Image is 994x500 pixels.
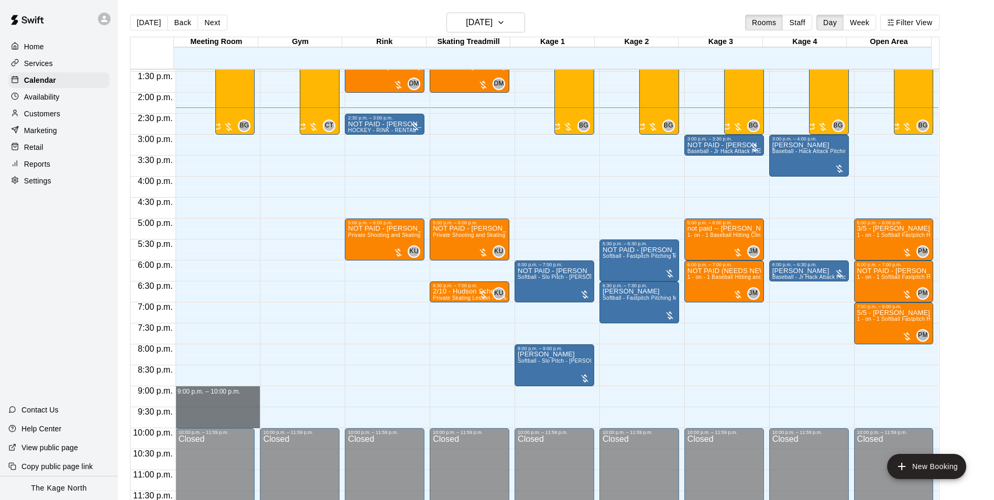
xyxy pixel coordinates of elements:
[603,241,676,246] div: 5:30 p.m. – 6:30 p.m.
[637,123,646,131] span: Recurring event
[518,358,670,364] span: Softball - Slo Pitch - [PERSON_NAME] Fed Pitching Machine
[433,220,506,225] div: 5:00 p.m. – 6:00 p.m.
[466,15,493,30] h6: [DATE]
[857,220,931,225] div: 5:00 p.m. – 6:00 p.m.
[258,37,342,47] div: Gym
[745,15,783,30] button: Rooms
[687,220,761,225] div: 5:00 p.m. – 6:00 p.m.
[679,37,762,47] div: Kage 3
[412,245,420,258] span: Kyle Unitas
[916,329,929,342] div: Pete McNabb
[857,262,931,267] div: 6:00 p.m. – 7:00 p.m.
[325,121,334,131] span: CT
[577,119,590,132] div: Brittani Goettsch
[552,123,561,131] span: Recurring event
[751,119,760,132] span: Brittani Goettsch
[747,287,760,300] div: J.D. McGivern
[348,220,421,225] div: 5:00 p.m. – 6:00 p.m.
[135,240,176,248] span: 5:30 p.m.
[135,156,176,165] span: 3:30 p.m.
[298,123,306,131] span: Recurring event
[667,119,675,132] span: Brittani Goettsch
[916,287,929,300] div: Pete McNabb
[446,13,525,32] button: [DATE]
[857,430,931,435] div: 10:00 p.m. – 11:59 p.m.
[854,302,934,344] div: 7:00 p.m. – 8:00 p.m.: 5/5 - Lexey Paradis
[130,15,168,30] button: [DATE]
[510,37,594,47] div: Kage 1
[348,115,421,121] div: 2:30 p.m. – 3:00 p.m.
[918,121,927,131] span: BG
[854,260,934,302] div: 6:00 p.m. – 7:00 p.m.: NOT PAID - Auguste Statulevicius
[24,92,60,102] p: Availability
[135,344,176,353] span: 8:00 p.m.
[135,198,176,206] span: 4:30 p.m.
[772,430,846,435] div: 10:00 p.m. – 11:59 p.m.
[772,262,846,267] div: 6:00 p.m. – 6:30 p.m.
[921,287,929,300] span: Pete McNabb
[518,262,591,267] div: 6:00 p.m. – 7:00 p.m.
[749,288,758,299] span: JM
[427,37,510,47] div: Skating Treadmill
[135,386,176,395] span: 9:00 p.m.
[178,388,241,395] span: 9:00 p.m. – 10:00 p.m.
[687,232,765,238] span: 1- on - 1 Baseball Hitting Clinic
[130,470,176,479] span: 11:00 p.m.
[497,78,505,90] span: Devon Macausland
[599,240,679,281] div: 5:30 p.m. – 6:30 p.m.: NOT PAID - Morgan Walma
[769,260,849,281] div: 6:00 p.m. – 6:30 p.m.: Brent Peeling
[135,323,176,332] span: 7:30 p.m.
[135,177,176,186] span: 4:00 p.m.
[8,39,110,55] div: Home
[8,56,110,71] div: Services
[8,139,110,155] div: Retail
[24,58,53,69] p: Services
[412,78,420,90] span: Devon Macausland
[24,41,44,52] p: Home
[198,15,227,30] button: Next
[130,491,176,500] span: 11:30 p.m.
[916,119,929,132] div: Brittani Goettsch
[24,142,43,153] p: Retail
[921,119,929,132] span: Brittani Goettsch
[891,123,900,131] span: Recurring event
[135,260,176,269] span: 6:00 p.m.
[749,121,758,131] span: BG
[135,302,176,311] span: 7:00 p.m.
[684,219,764,260] div: 5:00 p.m. – 6:00 p.m.: not paid -- Luca M
[832,119,845,132] div: Brittani Goettsch
[772,136,846,142] div: 3:00 p.m. – 4:00 p.m.
[857,274,958,280] span: 1 - on - 1 Softball Fastpitch Hitting Clinic
[857,304,931,309] div: 7:00 p.m. – 8:00 p.m.
[687,136,761,142] div: 3:00 p.m. – 3:30 p.m.
[857,232,958,238] span: 1 - on - 1 Softball Fastpitch Hitting Clinic
[8,106,110,122] a: Customers
[595,37,679,47] div: Kage 2
[135,135,176,144] span: 3:00 p.m.
[493,287,505,300] div: Kyle Unitas
[24,108,60,119] p: Customers
[21,405,59,415] p: Contact Us
[494,79,504,89] span: DM
[348,232,539,238] span: Private Shooting and Skating lesson with a coach 1 Hour ( 30 minutes each )
[887,454,966,479] button: add
[772,148,955,154] span: Baseball - Hack Attack Pitching Machine - Ideal for 14U and older players
[433,283,506,288] div: 6:30 p.m. – 7:00 p.m.
[603,253,801,259] span: Softball - Fastpitch Pitching Machine - Requires second person to feed machine
[684,135,764,156] div: 3:00 p.m. – 3:30 p.m.: NOT PAID - Heather Herrington
[664,121,673,131] span: BG
[763,37,847,47] div: Kage 4
[8,156,110,172] a: Reports
[493,78,505,90] div: Devon Macausland
[662,119,675,132] div: Brittani Goettsch
[518,430,591,435] div: 10:00 p.m. – 11:59 p.m.
[135,407,176,416] span: 9:30 p.m.
[8,89,110,105] div: Availability
[921,245,929,258] span: Pete McNabb
[8,72,110,88] a: Calendar
[433,295,563,301] span: Private Skating Lesson - 30 Mins - Skating Treadmill
[135,72,176,81] span: 1:30 p.m.
[603,295,801,301] span: Softball - Fastpitch Pitching Machine - Requires second person to feed machine
[345,51,424,93] div: 1:00 p.m. – 2:00 p.m.: PAID---Greyson Askin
